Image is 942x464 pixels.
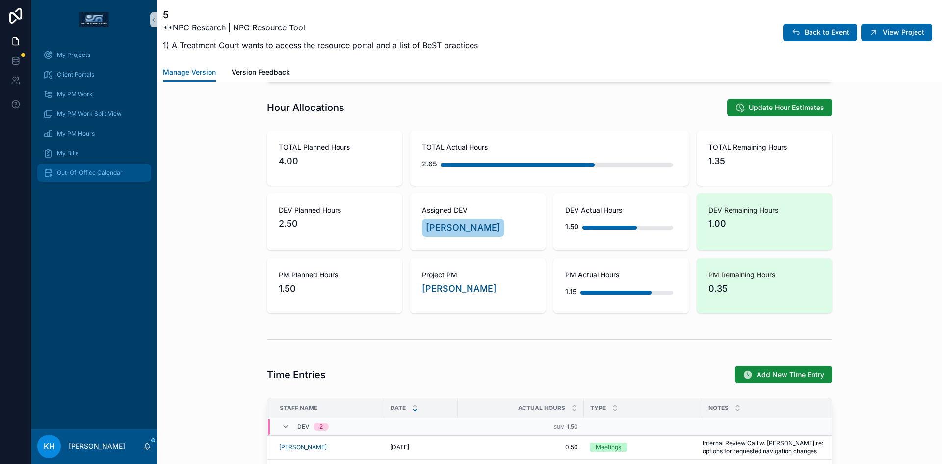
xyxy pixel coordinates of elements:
[596,443,621,452] div: Meetings
[422,205,534,215] span: Assigned DEV
[163,8,478,22] h1: 5
[464,443,578,451] span: 0.50
[37,66,151,83] a: Client Portals
[708,282,820,296] span: 0.35
[757,370,824,380] span: Add New Time Entry
[279,270,391,280] span: PM Planned Hours
[57,51,90,59] span: My Projects
[297,423,310,431] span: DEV
[279,282,391,296] span: 1.50
[565,282,576,301] div: 1.15
[232,67,290,77] span: Version Feedback
[44,440,55,452] span: KH
[708,270,820,280] span: PM Remaining Hours
[422,270,534,280] span: Project PM
[57,149,78,157] span: My Bills
[37,85,151,103] a: My PM Work
[883,27,924,37] span: View Project
[518,404,565,412] span: Actual Hours
[735,366,832,383] button: Add New Time Entry
[37,144,151,162] a: My Bills
[267,101,344,114] h1: Hour Allocations
[708,404,729,412] span: Notes
[565,270,677,280] span: PM Actual Hours
[31,39,157,194] div: scrollable content
[805,27,849,37] span: Back to Event
[391,404,406,412] span: Date
[69,441,125,451] p: [PERSON_NAME]
[861,24,932,41] button: View Project
[57,90,93,98] span: My PM Work
[703,439,828,455] span: Internal Review Call w. [PERSON_NAME] re: options for requested navigation changes
[390,443,409,451] span: [DATE]
[590,404,606,412] span: Type
[163,63,216,82] a: Manage Version
[708,142,820,152] span: TOTAL Remaining Hours
[279,154,391,168] span: 4.00
[280,404,317,412] span: Staff Name
[567,423,578,430] span: 1.50
[565,205,677,215] span: DEV Actual Hours
[279,142,391,152] span: TOTAL Planned Hours
[79,12,109,27] img: App logo
[279,217,391,231] span: 2.50
[37,164,151,182] a: Out-Of-Office Calendar
[749,103,824,112] span: Update Hour Estimates
[279,205,391,215] span: DEV Planned Hours
[422,154,437,174] div: 2.65
[163,67,216,77] span: Manage Version
[554,424,565,430] small: Sum
[565,217,578,237] div: 1.50
[37,105,151,123] a: My PM Work Split View
[267,368,326,382] h1: Time Entries
[708,205,820,215] span: DEV Remaining Hours
[319,423,323,431] div: 2
[727,99,832,116] button: Update Hour Estimates
[57,169,123,177] span: Out-Of-Office Calendar
[163,22,478,33] p: **NPC Research | NPC Resource Tool
[57,71,94,79] span: Client Portals
[57,130,95,137] span: My PM Hours
[422,282,497,296] a: [PERSON_NAME]
[37,46,151,64] a: My Projects
[37,125,151,142] a: My PM Hours
[426,221,500,235] span: [PERSON_NAME]
[783,24,857,41] button: Back to Event
[163,39,478,51] p: 1) A Treatment Court wants to access the resource portal and a list of BeST practices
[708,154,820,168] span: 1.35
[422,219,504,237] a: [PERSON_NAME]
[708,217,820,231] span: 1.00
[57,110,122,118] span: My PM Work Split View
[232,63,290,83] a: Version Feedback
[422,142,677,152] span: TOTAL Actual Hours
[279,443,327,451] a: [PERSON_NAME]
